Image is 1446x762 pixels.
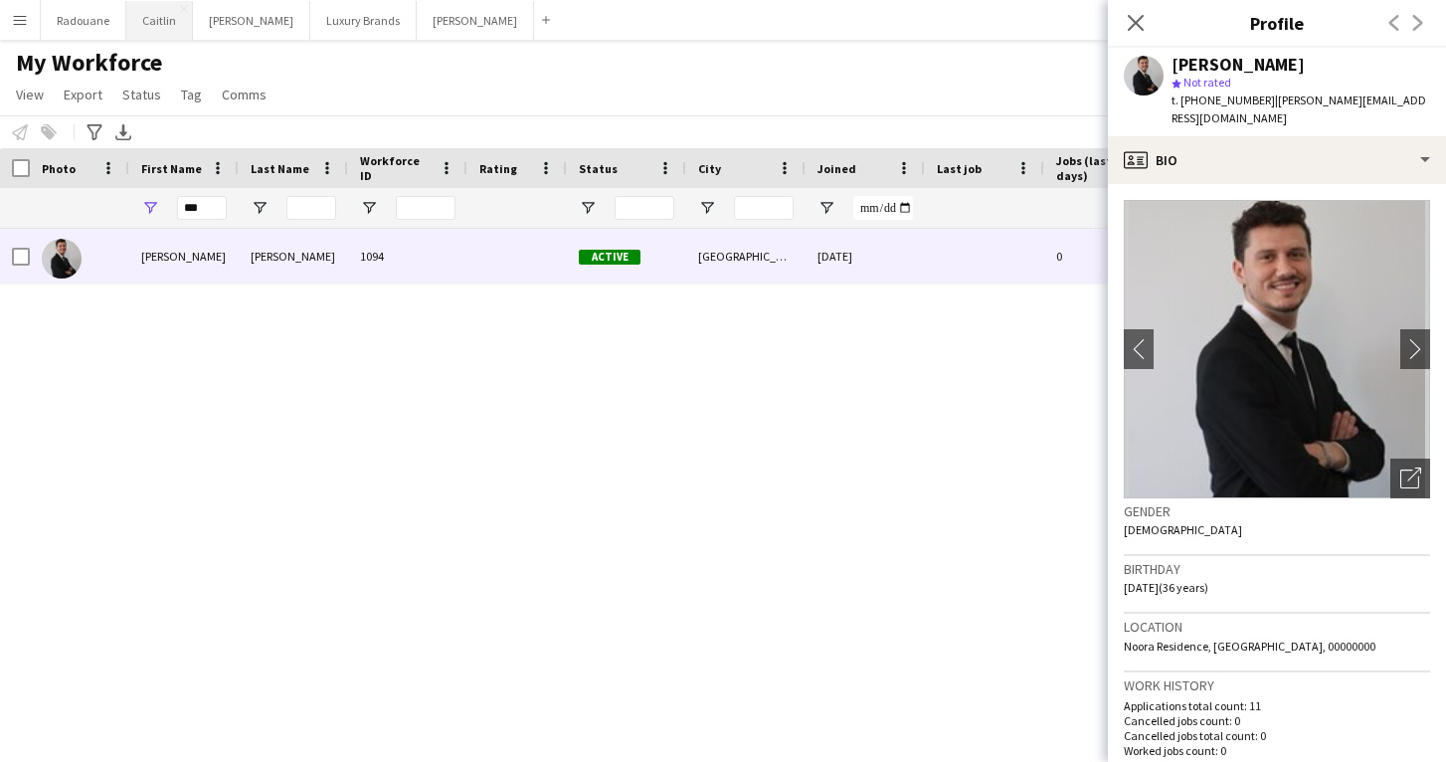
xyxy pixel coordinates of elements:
div: 1094 [348,229,467,284]
span: Tag [181,86,202,103]
input: City Filter Input [734,196,794,220]
h3: Work history [1124,676,1430,694]
span: Joined [817,161,856,176]
span: Photo [42,161,76,176]
span: Active [579,250,640,265]
h3: Gender [1124,502,1430,520]
button: [PERSON_NAME] [193,1,310,40]
button: Open Filter Menu [251,199,269,217]
img: Crew avatar or photo [1124,200,1430,498]
a: Tag [173,82,210,107]
div: [PERSON_NAME] [129,229,239,284]
app-action-btn: Advanced filters [83,120,106,144]
p: Applications total count: 11 [1124,698,1430,713]
h3: Profile [1108,10,1446,36]
input: Workforce ID Filter Input [396,196,455,220]
span: Status [579,161,618,176]
div: [DATE] [806,229,925,284]
span: Noora Residence, [GEOGRAPHIC_DATA], 00000000 [1124,639,1375,654]
div: [PERSON_NAME] [239,229,348,284]
button: Luxury Brands [310,1,417,40]
a: Comms [214,82,274,107]
p: Worked jobs count: 0 [1124,743,1430,758]
p: Cancelled jobs count: 0 [1124,713,1430,728]
span: Comms [222,86,267,103]
span: Export [64,86,102,103]
div: [PERSON_NAME] [1172,56,1305,74]
button: Open Filter Menu [360,199,378,217]
span: My Workforce [16,48,162,78]
input: Last Name Filter Input [286,196,336,220]
div: Bio [1108,136,1446,184]
a: View [8,82,52,107]
span: | [PERSON_NAME][EMAIL_ADDRESS][DOMAIN_NAME] [1172,93,1426,125]
button: Open Filter Menu [141,199,159,217]
img: Guilherme Weber [42,239,82,279]
button: [PERSON_NAME] [417,1,534,40]
span: t. [PHONE_NUMBER] [1172,93,1275,107]
input: Joined Filter Input [853,196,913,220]
button: Open Filter Menu [579,199,597,217]
span: Last Name [251,161,309,176]
a: Export [56,82,110,107]
span: View [16,86,44,103]
h3: Location [1124,618,1430,636]
app-action-btn: Export XLSX [111,120,135,144]
span: [DATE] (36 years) [1124,580,1208,595]
span: Last job [937,161,982,176]
p: Cancelled jobs total count: 0 [1124,728,1430,743]
button: Caitlin [126,1,193,40]
input: Status Filter Input [615,196,674,220]
span: Rating [479,161,517,176]
div: Open photos pop-in [1390,459,1430,498]
div: 0 [1044,229,1174,284]
span: Workforce ID [360,153,432,183]
button: Open Filter Menu [817,199,835,217]
span: First Name [141,161,202,176]
h3: Birthday [1124,560,1430,578]
span: Jobs (last 90 days) [1056,153,1138,183]
a: Status [114,82,169,107]
button: Open Filter Menu [698,199,716,217]
span: Not rated [1183,75,1231,90]
span: [DEMOGRAPHIC_DATA] [1124,522,1242,537]
input: First Name Filter Input [177,196,227,220]
span: Status [122,86,161,103]
span: City [698,161,721,176]
button: Radouane [41,1,126,40]
div: [GEOGRAPHIC_DATA] [686,229,806,284]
